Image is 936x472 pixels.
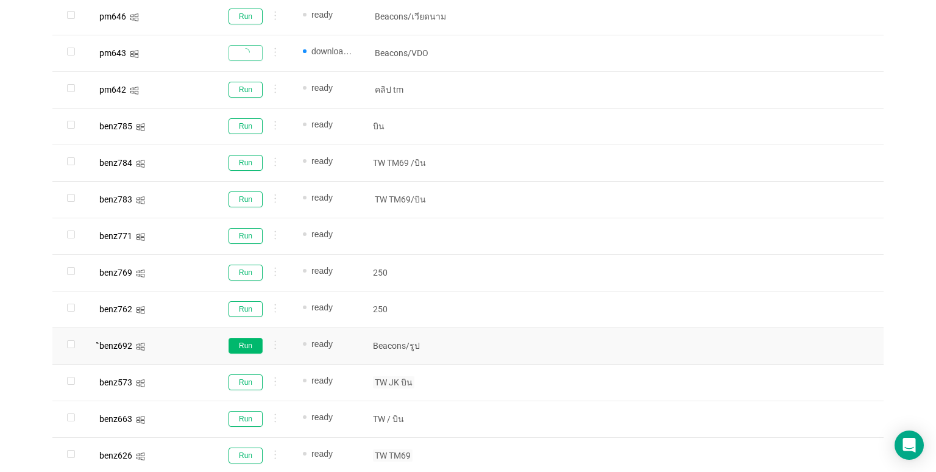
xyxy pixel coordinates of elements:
[136,452,145,461] i: icon: windows
[373,413,462,425] p: TW / บิน
[311,266,333,276] span: ready
[373,340,462,352] p: Beacons/รูป
[229,411,263,427] button: Run
[99,341,132,350] div: ิbenz692
[130,13,139,22] i: icon: windows
[99,232,132,240] div: benz771
[373,303,462,315] p: 250
[136,159,145,168] i: icon: windows
[99,378,132,387] div: benz573
[373,266,462,279] p: 250
[99,415,132,423] div: benz663
[99,122,132,131] div: benz785
[130,86,139,95] i: icon: windows
[311,193,333,202] span: ready
[136,306,145,315] i: icon: windows
[373,120,462,132] p: บิน
[229,448,263,463] button: Run
[99,49,126,57] div: pm643
[311,302,333,312] span: ready
[373,376,414,388] span: TW JK บิน
[229,82,263,98] button: Run
[311,45,353,57] span: downloading profile...
[373,449,413,462] span: TW TM69
[136,196,145,205] i: icon: windows
[136,232,145,241] i: icon: windows
[311,229,333,239] span: ready
[229,338,263,354] button: Run
[136,342,145,351] i: icon: windows
[229,265,263,281] button: Run
[99,12,126,21] div: pm646
[311,449,333,459] span: ready
[229,301,263,317] button: Run
[373,47,430,59] span: Beacons/VDO
[99,268,132,277] div: benz769
[311,10,333,20] span: ready
[373,84,405,96] span: คลิป tm
[311,156,333,166] span: ready
[229,118,263,134] button: Run
[99,195,132,204] div: benz783
[373,157,462,169] p: TW TM69
[229,9,263,24] button: Run
[99,159,132,167] div: benz784
[136,379,145,388] i: icon: windows
[311,412,333,422] span: ready
[311,83,333,93] span: ready
[311,120,333,129] span: ready
[409,157,428,169] span: /บิน
[895,431,924,460] div: Open Intercom Messenger
[373,193,428,206] span: TW TM69/บิน
[311,376,333,385] span: ready
[229,155,263,171] button: Run
[136,123,145,132] i: icon: windows
[136,269,145,278] i: icon: windows
[373,10,448,23] span: Beacons/เวียดนาม
[229,191,263,207] button: Run
[99,451,132,460] div: benz626
[99,305,132,313] div: benz762
[229,374,263,390] button: Run
[311,339,333,349] span: ready
[130,49,139,59] i: icon: windows
[136,415,145,424] i: icon: windows
[229,228,263,244] button: Run
[99,85,126,94] div: pm642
